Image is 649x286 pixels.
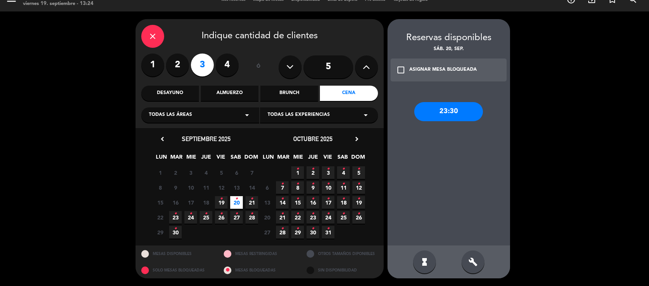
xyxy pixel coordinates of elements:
[301,245,384,262] div: OTROS TAMAÑOS DIPONIBLES
[200,211,212,224] span: 25
[387,45,510,53] div: sáb. 20, sep.
[184,166,197,179] span: 3
[307,196,319,209] span: 16
[322,211,334,224] span: 24
[185,153,197,165] span: MIE
[322,196,334,209] span: 17
[230,181,243,194] span: 13
[336,153,349,165] span: SAB
[261,211,273,224] span: 20
[215,153,227,165] span: VIE
[216,54,239,76] label: 4
[235,193,238,205] i: •
[291,181,304,194] span: 8
[361,110,370,120] i: arrow_drop_down
[169,211,182,224] span: 23
[352,166,365,179] span: 5
[296,178,299,190] i: •
[154,181,166,194] span: 8
[170,153,182,165] span: MAR
[244,153,257,165] span: DOM
[312,223,314,235] i: •
[169,181,182,194] span: 9
[292,153,304,165] span: MIE
[276,226,289,239] span: 28
[320,86,378,101] div: Cena
[246,54,271,80] div: ó
[250,193,253,205] i: •
[154,226,166,239] span: 29
[281,223,284,235] i: •
[296,223,299,235] i: •
[245,166,258,179] span: 7
[169,226,182,239] span: 30
[291,226,304,239] span: 29
[276,196,289,209] span: 14
[351,153,364,165] span: DOM
[327,193,329,205] i: •
[141,86,199,101] div: Desayuno
[342,193,345,205] i: •
[352,196,365,209] span: 19
[245,196,258,209] span: 21
[291,196,304,209] span: 15
[261,226,273,239] span: 27
[155,153,168,165] span: LUN
[281,208,284,220] i: •
[327,178,329,190] i: •
[229,153,242,165] span: SAB
[409,66,477,74] div: ASIGNAR MESA BLOQUEADA
[396,65,405,75] i: check_box_outline_blank
[337,196,350,209] span: 18
[154,166,166,179] span: 1
[215,196,228,209] span: 19
[174,223,177,235] i: •
[235,208,238,220] i: •
[307,166,319,179] span: 2
[200,166,212,179] span: 4
[327,223,329,235] i: •
[184,196,197,209] span: 17
[141,25,378,48] div: Indique cantidad de clientes
[184,181,197,194] span: 10
[307,211,319,224] span: 23
[200,181,212,194] span: 11
[342,208,345,220] i: •
[260,86,318,101] div: Brunch
[215,211,228,224] span: 26
[307,226,319,239] span: 30
[154,196,166,209] span: 15
[169,166,182,179] span: 2
[200,153,212,165] span: JUE
[262,153,274,165] span: LUN
[189,208,192,220] i: •
[261,196,273,209] span: 13
[352,211,365,224] span: 26
[414,102,483,121] div: 23:30
[220,208,223,220] i: •
[337,166,350,179] span: 4
[182,135,231,143] span: septiembre 2025
[322,181,334,194] span: 10
[322,166,334,179] span: 3
[337,211,350,224] span: 25
[296,193,299,205] i: •
[281,193,284,205] i: •
[154,211,166,224] span: 22
[218,245,301,262] div: MESAS RESTRINGIDAS
[245,211,258,224] span: 28
[307,181,319,194] span: 9
[357,178,360,190] i: •
[420,257,429,266] i: hourglass_full
[307,153,319,165] span: JUE
[352,181,365,194] span: 12
[312,178,314,190] i: •
[296,208,299,220] i: •
[322,226,334,239] span: 31
[220,193,223,205] i: •
[293,135,333,143] span: octubre 2025
[276,211,289,224] span: 21
[353,135,361,143] i: chevron_right
[141,54,164,76] label: 1
[337,181,350,194] span: 11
